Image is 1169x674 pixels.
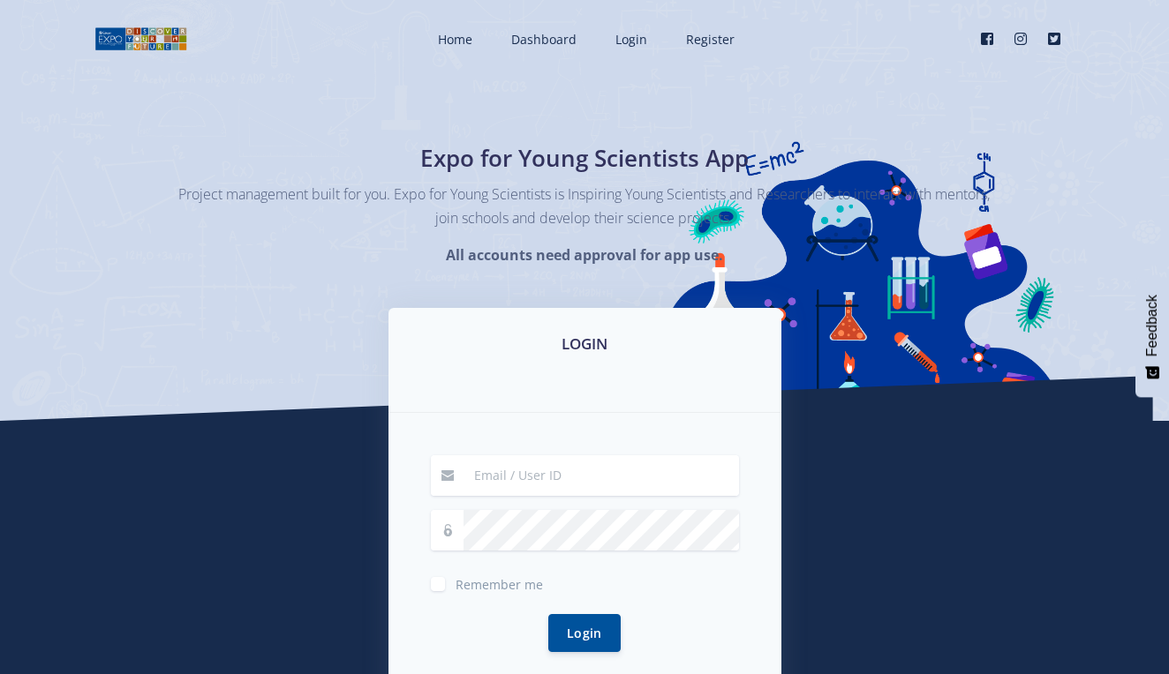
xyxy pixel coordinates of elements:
[410,333,760,356] h3: LOGIN
[511,31,577,48] span: Dashboard
[686,31,735,48] span: Register
[548,614,621,652] button: Login
[456,576,543,593] span: Remember me
[1135,277,1169,397] button: Feedback - Show survey
[598,16,661,63] a: Login
[438,31,472,48] span: Home
[494,16,591,63] a: Dashboard
[446,245,723,265] strong: All accounts need approval for app use.
[262,141,907,176] h1: Expo for Young Scientists App
[178,183,991,230] p: Project management built for you. Expo for Young Scientists is Inspiring Young Scientists and Res...
[94,26,187,52] img: logo01.png
[420,16,486,63] a: Home
[615,31,647,48] span: Login
[1144,295,1160,356] span: Feedback
[464,455,739,496] input: Email / User ID
[668,16,749,63] a: Register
